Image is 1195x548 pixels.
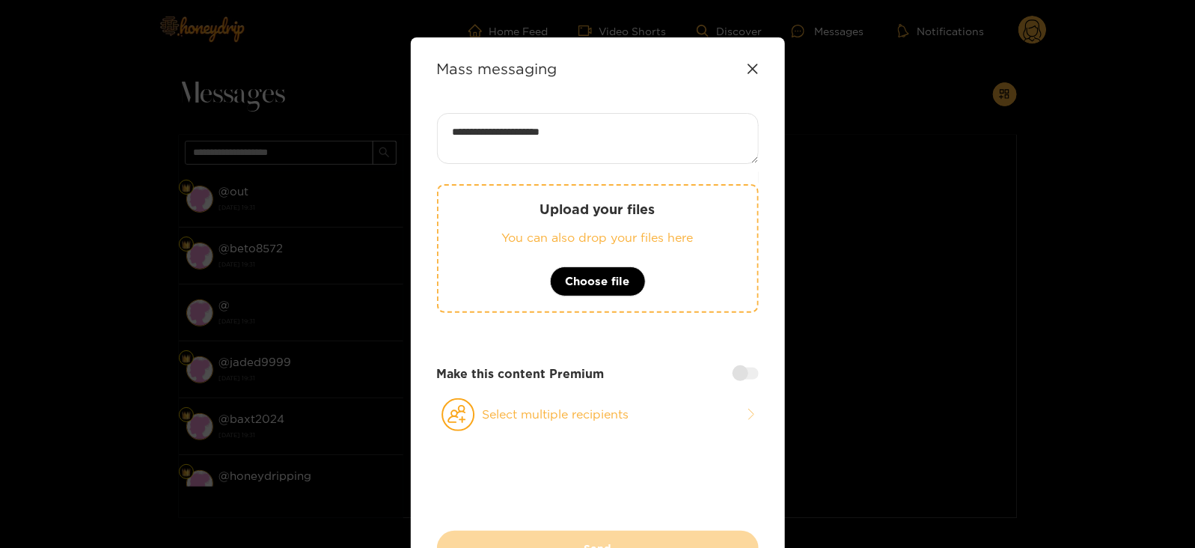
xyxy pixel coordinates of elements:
[550,267,646,296] button: Choose file
[437,398,759,432] button: Select multiple recipients
[468,229,727,246] p: You can also drop your files here
[437,365,605,383] strong: Make this content Premium
[566,273,630,290] span: Choose file
[468,201,727,218] p: Upload your files
[437,60,557,77] strong: Mass messaging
